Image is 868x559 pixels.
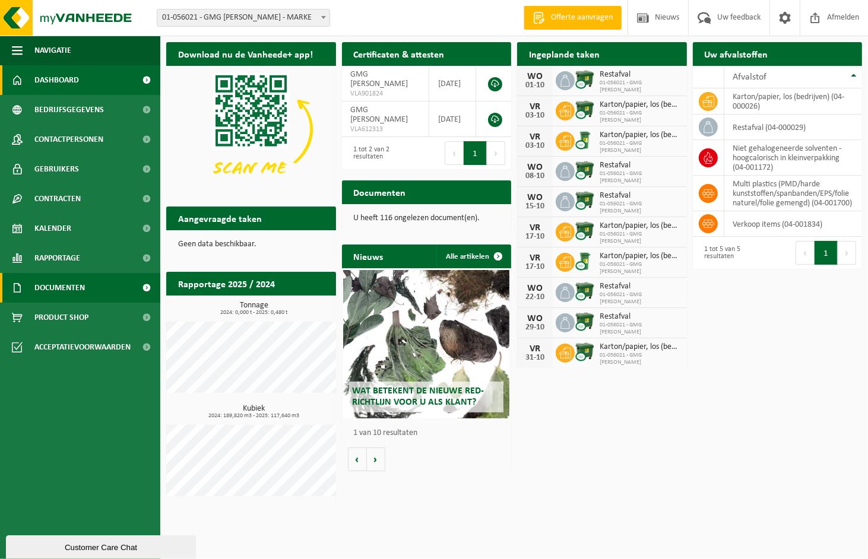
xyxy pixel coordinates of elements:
div: 17-10 [523,233,547,241]
h2: Download nu de Vanheede+ app! [166,42,325,65]
h2: Documenten [342,180,418,204]
span: Documenten [34,273,85,303]
button: 1 [464,141,487,165]
div: 22-10 [523,293,547,301]
span: Afvalstof [733,72,767,82]
span: Restafval [600,282,681,291]
img: WB-0240-CU [575,130,595,150]
img: WB-1100-CU [575,190,595,211]
div: VR [523,344,547,354]
div: WO [523,284,547,293]
div: 31-10 [523,354,547,362]
span: Dashboard [34,65,79,95]
button: Previous [445,141,464,165]
div: 1 tot 5 van 5 resultaten [699,240,772,266]
span: VLA612313 [351,125,420,134]
span: Restafval [600,70,681,80]
div: 15-10 [523,202,547,211]
p: U heeft 116 ongelezen document(en). [354,214,500,223]
h2: Certificaten & attesten [342,42,457,65]
p: Geen data beschikbaar. [178,240,324,249]
span: Restafval [600,161,681,170]
button: 1 [815,241,838,265]
td: verkoop items (04-001834) [724,211,863,237]
span: Acceptatievoorwaarden [34,332,131,362]
span: 2024: 189,820 m3 - 2025: 117,640 m3 [172,413,336,419]
a: Alle artikelen [436,244,510,268]
span: 01-056021 - GMG [PERSON_NAME] [600,140,681,154]
div: 17-10 [523,263,547,271]
h2: Ingeplande taken [517,42,612,65]
img: WB-1100-CU [575,221,595,241]
h2: Aangevraagde taken [166,207,274,230]
p: 1 van 10 resultaten [354,429,506,437]
span: 01-056021 - GMG [PERSON_NAME] [600,322,681,336]
span: 2024: 0,000 t - 2025: 0,480 t [172,310,336,316]
span: Restafval [600,312,681,322]
h2: Nieuws [342,244,395,268]
span: Contracten [34,184,81,214]
img: WB-1100-CU [575,69,595,90]
span: Rapportage [34,243,80,273]
div: 08-10 [523,172,547,180]
td: karton/papier, los (bedrijven) (04-000026) [724,88,863,115]
div: VR [523,132,547,142]
a: Wat betekent de nieuwe RED-richtlijn voor u als klant? [343,270,509,418]
img: WB-1100-CU [575,312,595,332]
span: Bedrijfsgegevens [34,95,104,125]
img: WB-1100-CU [575,160,595,180]
span: 01-056021 - GMG [PERSON_NAME] [600,110,681,124]
span: Contactpersonen [34,125,103,154]
span: 01-056021 - GMG LUCAS ZEEFDRUK - MARKE [157,9,330,27]
img: WB-1100-CU [575,100,595,120]
div: 01-10 [523,81,547,90]
span: Gebruikers [34,154,79,184]
span: 01-056021 - GMG LUCAS ZEEFDRUK - MARKE [157,9,330,26]
h2: Rapportage 2025 / 2024 [166,272,287,295]
div: VR [523,253,547,263]
span: Navigatie [34,36,71,65]
div: 29-10 [523,323,547,332]
span: Karton/papier, los (bedrijven) [600,342,681,352]
span: Karton/papier, los (bedrijven) [600,100,681,110]
span: 01-056021 - GMG [PERSON_NAME] [600,231,681,245]
img: WB-0240-CU [575,251,595,271]
td: multi plastics (PMD/harde kunststoffen/spanbanden/EPS/folie naturel/folie gemengd) (04-001700) [724,176,863,211]
span: 01-056021 - GMG [PERSON_NAME] [600,170,681,185]
span: Restafval [600,191,681,201]
img: Download de VHEPlus App [166,66,336,193]
a: Offerte aanvragen [524,6,622,30]
td: restafval (04-000029) [724,115,863,140]
div: WO [523,72,547,81]
button: Vorige [348,447,367,471]
div: 03-10 [523,112,547,120]
span: GMG [PERSON_NAME] [351,106,408,124]
span: Karton/papier, los (bedrijven) [600,221,681,231]
button: Previous [796,241,815,265]
span: Karton/papier, los (bedrijven) [600,131,681,140]
img: WB-1100-CU [575,342,595,362]
h3: Kubiek [172,405,336,419]
a: Bekijk rapportage [248,295,335,319]
span: GMG [PERSON_NAME] [351,70,408,88]
img: WB-1100-CU [575,281,595,301]
div: WO [523,314,547,323]
div: VR [523,223,547,233]
td: niet gehalogeneerde solventen - hoogcalorisch in kleinverpakking (04-001172) [724,140,863,176]
span: 01-056021 - GMG [PERSON_NAME] [600,261,681,275]
td: [DATE] [429,66,476,101]
div: WO [523,163,547,172]
span: 01-056021 - GMG [PERSON_NAME] [600,201,681,215]
td: [DATE] [429,101,476,137]
span: 01-056021 - GMG [PERSON_NAME] [600,352,681,366]
iframe: chat widget [6,533,198,559]
div: 1 tot 2 van 2 resultaten [348,140,421,166]
h3: Tonnage [172,301,336,316]
span: VLA901824 [351,89,420,99]
button: Volgende [367,447,385,471]
span: 01-056021 - GMG [PERSON_NAME] [600,80,681,94]
div: 03-10 [523,142,547,150]
div: VR [523,102,547,112]
button: Next [838,241,856,265]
